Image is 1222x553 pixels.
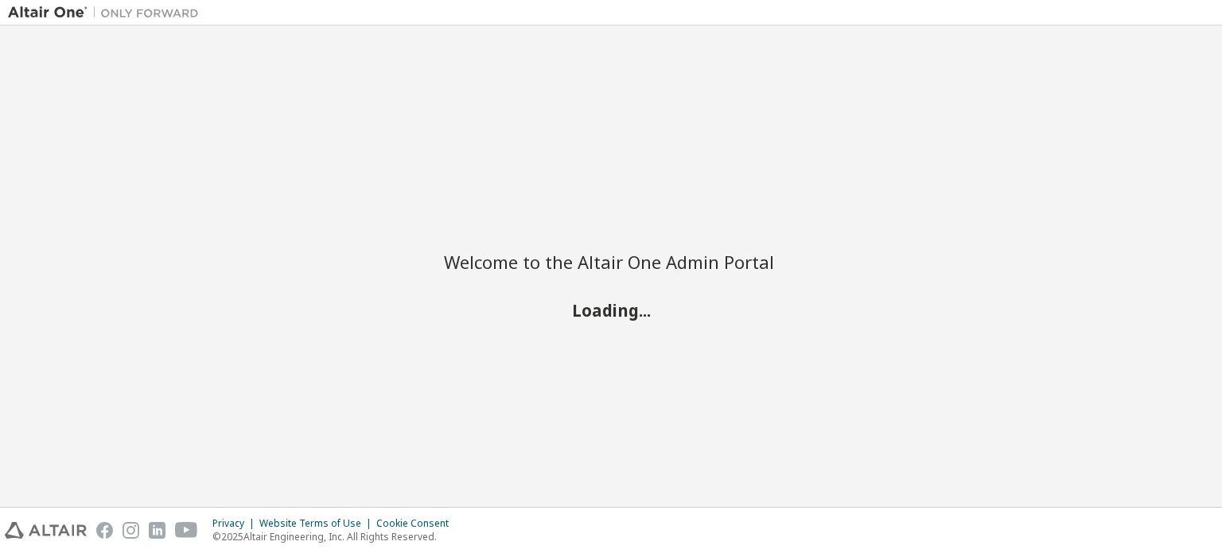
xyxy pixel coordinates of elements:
[149,522,165,539] img: linkedin.svg
[5,522,87,539] img: altair_logo.svg
[212,530,458,543] p: © 2025 Altair Engineering, Inc. All Rights Reserved.
[123,522,139,539] img: instagram.svg
[212,517,259,530] div: Privacy
[376,517,458,530] div: Cookie Consent
[175,522,198,539] img: youtube.svg
[444,299,778,320] h2: Loading...
[444,251,778,273] h2: Welcome to the Altair One Admin Portal
[96,522,113,539] img: facebook.svg
[259,517,376,530] div: Website Terms of Use
[8,5,207,21] img: Altair One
